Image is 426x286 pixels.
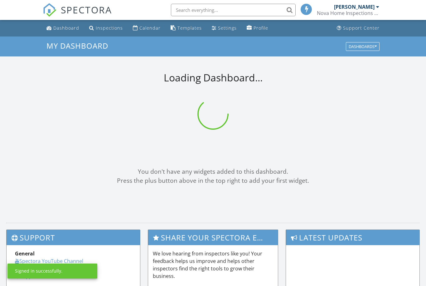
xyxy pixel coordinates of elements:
p: We love hearing from inspectors like you! Your feedback helps us improve and helps other inspecto... [153,250,273,280]
img: The Best Home Inspection Software - Spectora [43,3,56,17]
div: Templates [177,25,202,31]
a: Support Center [15,273,56,279]
a: Profile [244,22,271,34]
div: Support Center [343,25,380,31]
div: Dashboards [349,44,377,49]
div: Signed in successfully. [15,268,62,274]
a: Dashboard [44,22,82,34]
div: You don't have any widgets added to this dashboard. [6,167,420,176]
button: Dashboards [346,42,380,51]
div: Nova Home Inspections LLC [317,10,379,16]
h3: Support [7,230,140,245]
div: Dashboard [53,25,79,31]
h3: Latest Updates [286,230,419,245]
div: Profile [254,25,268,31]
h3: Share Your Spectora Experience [148,230,278,245]
strong: General [15,250,35,257]
div: Press the plus button above in the top right to add your first widget. [6,176,420,185]
div: Calendar [139,25,161,31]
a: Inspections [87,22,125,34]
input: Search everything... [171,4,296,16]
a: Spectora YouTube Channel [15,258,83,264]
div: [PERSON_NAME] [334,4,375,10]
a: SPECTORA [43,8,112,22]
a: Support Center [334,22,382,34]
a: Calendar [130,22,163,34]
span: SPECTORA [61,3,112,16]
a: Templates [168,22,204,34]
div: Settings [218,25,237,31]
div: Inspections [96,25,123,31]
span: My Dashboard [46,41,108,51]
a: Settings [209,22,239,34]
